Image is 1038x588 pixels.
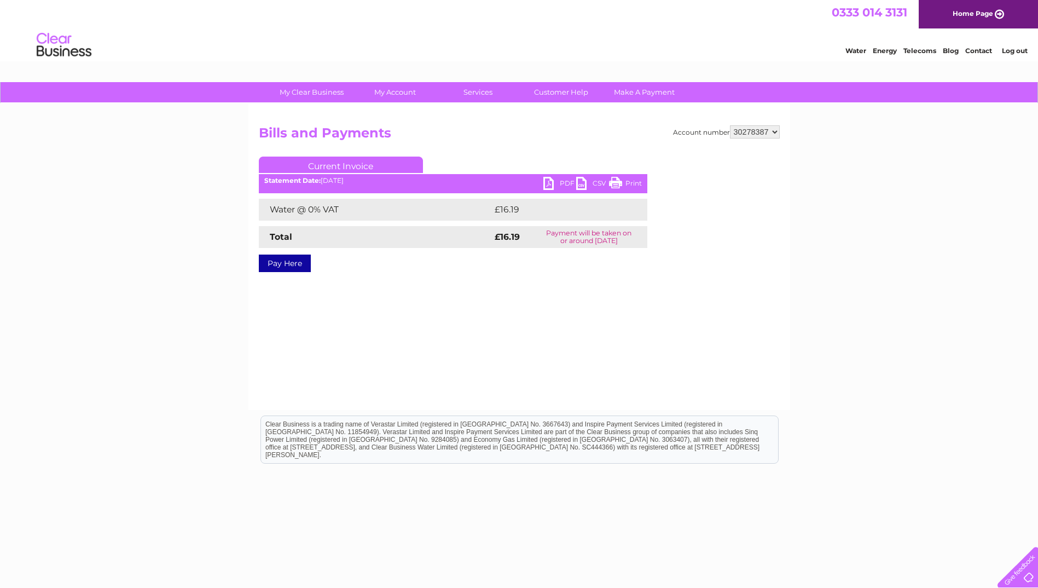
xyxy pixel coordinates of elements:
[433,82,523,102] a: Services
[270,232,292,242] strong: Total
[599,82,689,102] a: Make A Payment
[264,176,321,185] b: Statement Date:
[259,125,780,146] h2: Bills and Payments
[259,177,647,185] div: [DATE]
[873,47,897,55] a: Energy
[350,82,440,102] a: My Account
[832,5,907,19] a: 0333 014 3131
[845,47,866,55] a: Water
[36,28,92,62] img: logo.png
[531,226,647,248] td: Payment will be taken on or around [DATE]
[965,47,992,55] a: Contact
[543,177,576,193] a: PDF
[516,82,606,102] a: Customer Help
[576,177,609,193] a: CSV
[492,199,623,221] td: £16.19
[609,177,642,193] a: Print
[903,47,936,55] a: Telecoms
[495,232,520,242] strong: £16.19
[259,255,311,272] a: Pay Here
[266,82,357,102] a: My Clear Business
[261,6,778,53] div: Clear Business is a trading name of Verastar Limited (registered in [GEOGRAPHIC_DATA] No. 3667643...
[943,47,959,55] a: Blog
[1002,47,1028,55] a: Log out
[259,199,492,221] td: Water @ 0% VAT
[673,125,780,139] div: Account number
[259,157,423,173] a: Current Invoice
